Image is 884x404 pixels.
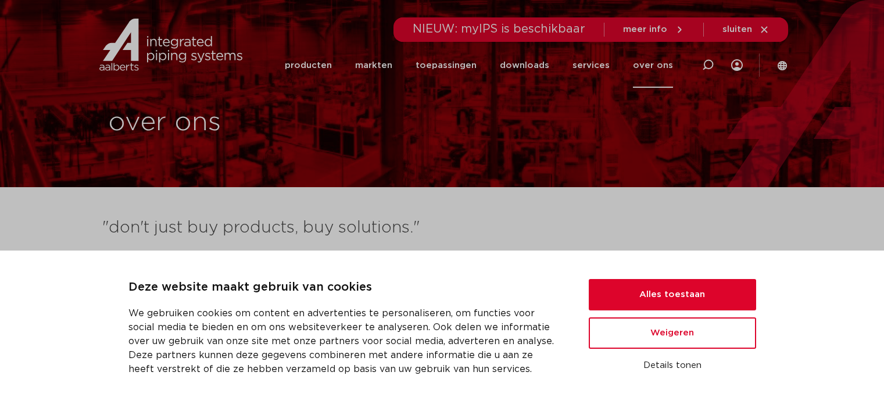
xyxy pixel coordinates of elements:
h1: over ons [108,104,436,141]
a: sluiten [722,24,770,35]
a: markten [355,43,392,88]
a: downloads [500,43,549,88]
button: Details tonen [589,356,756,376]
span: NIEUW: myIPS is beschikbaar [413,23,585,35]
a: toepassingen [416,43,477,88]
p: We gebruiken cookies om content en advertenties te personaliseren, om functies voor social media ... [128,306,561,376]
h3: "don't just buy products, buy solutions." [102,216,782,239]
nav: Menu [285,43,673,88]
span: sluiten [722,25,752,34]
a: services [572,43,610,88]
p: Deze website maakt gebruik van cookies [128,278,561,297]
button: Weigeren [589,317,756,349]
button: Alles toestaan [589,279,756,310]
a: meer info [623,24,685,35]
a: over ons [633,43,673,88]
span: meer info [623,25,667,34]
a: producten [285,43,332,88]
